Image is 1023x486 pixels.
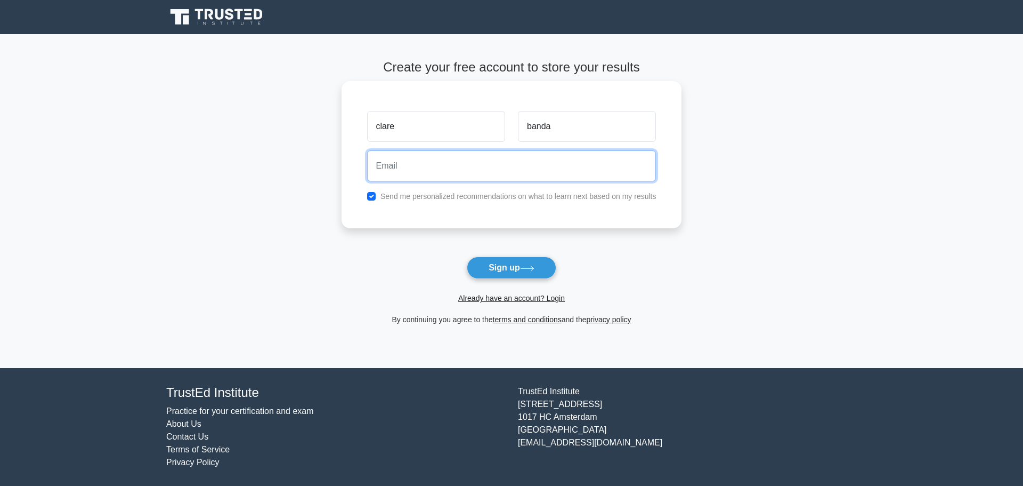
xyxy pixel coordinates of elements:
input: First name [367,111,505,142]
a: About Us [166,419,201,428]
button: Sign up [467,257,556,279]
a: Terms of Service [166,445,230,454]
input: Last name [518,111,656,142]
a: Contact Us [166,432,208,441]
a: Already have an account? Login [458,294,565,302]
a: Practice for your certification and exam [166,407,314,416]
div: TrustEd Institute [STREET_ADDRESS] 1017 HC Amsterdam [GEOGRAPHIC_DATA] [EMAIL_ADDRESS][DOMAIN_NAME] [511,385,863,469]
input: Email [367,150,656,181]
h4: Create your free account to store your results [342,60,682,75]
div: By continuing you agree to the and the [335,313,688,326]
a: Privacy Policy [166,458,220,467]
a: terms and conditions [493,315,562,324]
label: Send me personalized recommendations on what to learn next based on my results [380,192,656,201]
a: privacy policy [587,315,631,324]
h4: TrustEd Institute [166,385,505,401]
